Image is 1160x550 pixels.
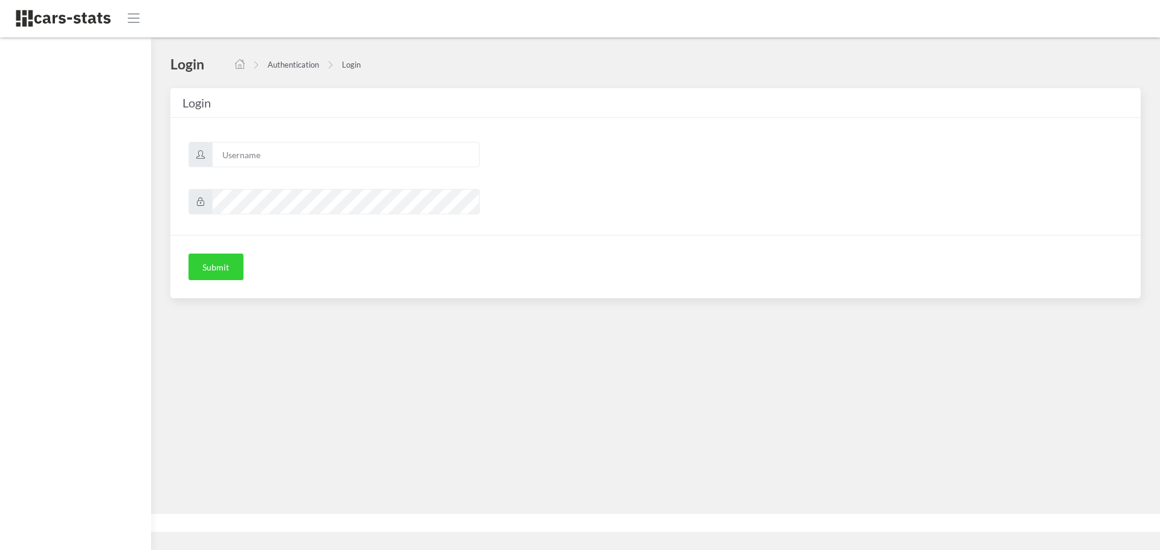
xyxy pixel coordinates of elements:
img: navbar brand [15,9,112,28]
a: Login [342,60,361,69]
input: Username [212,142,480,167]
span: Login [182,95,211,110]
button: Submit [188,254,243,280]
h4: Login [170,55,204,73]
a: Authentication [268,60,319,69]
